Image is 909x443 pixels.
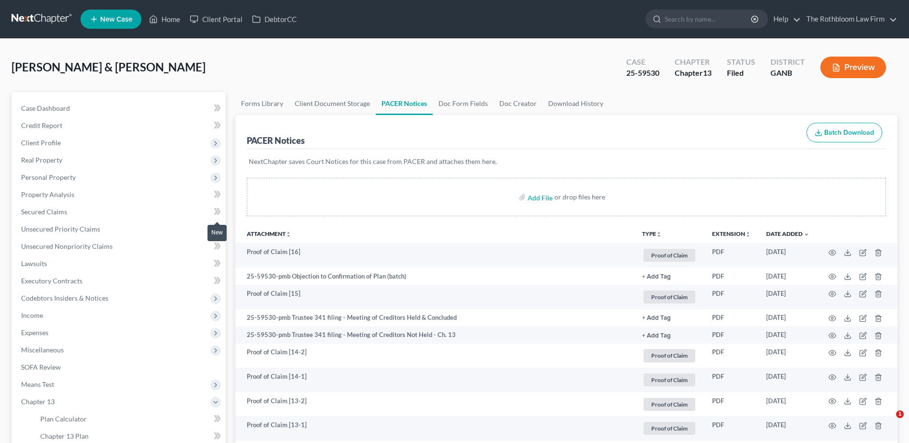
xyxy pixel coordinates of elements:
i: unfold_more [286,232,291,237]
span: Proof of Claim [644,349,695,362]
a: Proof of Claim [642,247,697,263]
a: Doc Form Fields [433,92,494,115]
td: PDF [704,285,759,309]
a: Client Portal [185,11,247,28]
span: Secured Claims [21,208,67,216]
div: 25-59530 [626,68,659,79]
span: Lawsuits [21,259,47,268]
td: PDF [704,368,759,392]
a: The Rothbloom Law Firm [802,11,897,28]
div: PACER Notices [247,135,305,146]
a: Date Added expand_more [766,230,809,237]
button: Preview [820,57,886,78]
td: [DATE] [759,285,817,309]
td: PDF [704,309,759,326]
span: Proof of Claim [644,291,695,303]
td: PDF [704,416,759,441]
td: Proof of Claim [13-1] [235,416,634,441]
span: Proof of Claim [644,249,695,262]
a: Secured Claims [13,203,226,221]
a: Plan Calculator [33,410,226,428]
td: [DATE] [759,392,817,417]
a: Client Document Storage [289,92,376,115]
a: PACER Notices [376,92,433,115]
a: Proof of Claim [642,396,697,412]
td: PDF [704,268,759,285]
span: 1 [896,410,904,418]
a: Extensionunfold_more [712,230,751,237]
span: Proof of Claim [644,398,695,411]
td: Proof of Claim [15] [235,285,634,309]
span: Proof of Claim [644,422,695,435]
a: Download History [542,92,609,115]
span: Chapter 13 Plan [40,432,89,440]
span: New Case [100,16,132,23]
div: Chapter [675,68,712,79]
a: Executory Contracts [13,272,226,290]
div: Filed [727,68,755,79]
div: District [771,57,805,68]
span: Batch Download [824,128,874,137]
td: [DATE] [759,368,817,392]
span: Income [21,311,43,319]
button: Batch Download [806,123,882,143]
td: Proof of Claim [14-1] [235,368,634,392]
div: Case [626,57,659,68]
div: Chapter [675,57,712,68]
td: 25-59530-pmb Objection to Confirmation of Plan (batch) [235,268,634,285]
iframe: Intercom live chat [876,410,899,433]
button: + Add Tag [642,315,671,321]
p: NextChapter saves Court Notices for this case from PACER and attaches them here. [249,157,884,166]
span: Expenses [21,328,48,337]
a: SOFA Review [13,359,226,376]
span: Case Dashboard [21,104,70,112]
i: unfold_more [656,232,662,237]
a: Proof of Claim [642,348,697,363]
a: DebtorCC [247,11,301,28]
td: Proof of Claim [13-2] [235,392,634,417]
td: PDF [704,392,759,417]
input: Search by name... [665,10,752,28]
td: [DATE] [759,344,817,368]
a: + Add Tag [642,330,697,339]
span: Personal Property [21,173,76,181]
td: Proof of Claim [16] [235,243,634,268]
button: TYPEunfold_more [642,231,662,237]
a: Proof of Claim [642,289,697,305]
span: [PERSON_NAME] & [PERSON_NAME] [12,60,206,74]
td: 25-59530-pmb Trustee 341 filing - Meeting of Creditors Not Held - Ch. 13 [235,326,634,344]
a: Property Analysis [13,186,226,203]
span: Miscellaneous [21,346,64,354]
td: 25-59530-pmb Trustee 341 filing - Meeting of Creditors Held & Concluded [235,309,634,326]
a: Proof of Claim [642,420,697,436]
td: [DATE] [759,243,817,268]
span: 13 [703,68,712,77]
a: + Add Tag [642,313,697,322]
div: Status [727,57,755,68]
span: Client Profile [21,139,61,147]
span: Proof of Claim [644,373,695,386]
a: Help [769,11,801,28]
td: [DATE] [759,309,817,326]
span: Property Analysis [21,190,74,198]
span: Plan Calculator [40,415,87,423]
span: Real Property [21,156,62,164]
td: PDF [704,243,759,268]
span: Unsecured Nonpriority Claims [21,242,113,250]
td: [DATE] [759,326,817,344]
span: Executory Contracts [21,277,82,285]
a: Case Dashboard [13,100,226,117]
a: Unsecured Nonpriority Claims [13,238,226,255]
span: SOFA Review [21,363,61,371]
a: Doc Creator [494,92,542,115]
a: Home [144,11,185,28]
a: Forms Library [235,92,289,115]
a: Credit Report [13,117,226,134]
button: + Add Tag [642,333,671,339]
i: expand_more [804,232,809,237]
span: Codebtors Insiders & Notices [21,294,108,302]
button: + Add Tag [642,274,671,280]
span: Credit Report [21,121,62,129]
i: unfold_more [745,232,751,237]
a: Proof of Claim [642,372,697,388]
